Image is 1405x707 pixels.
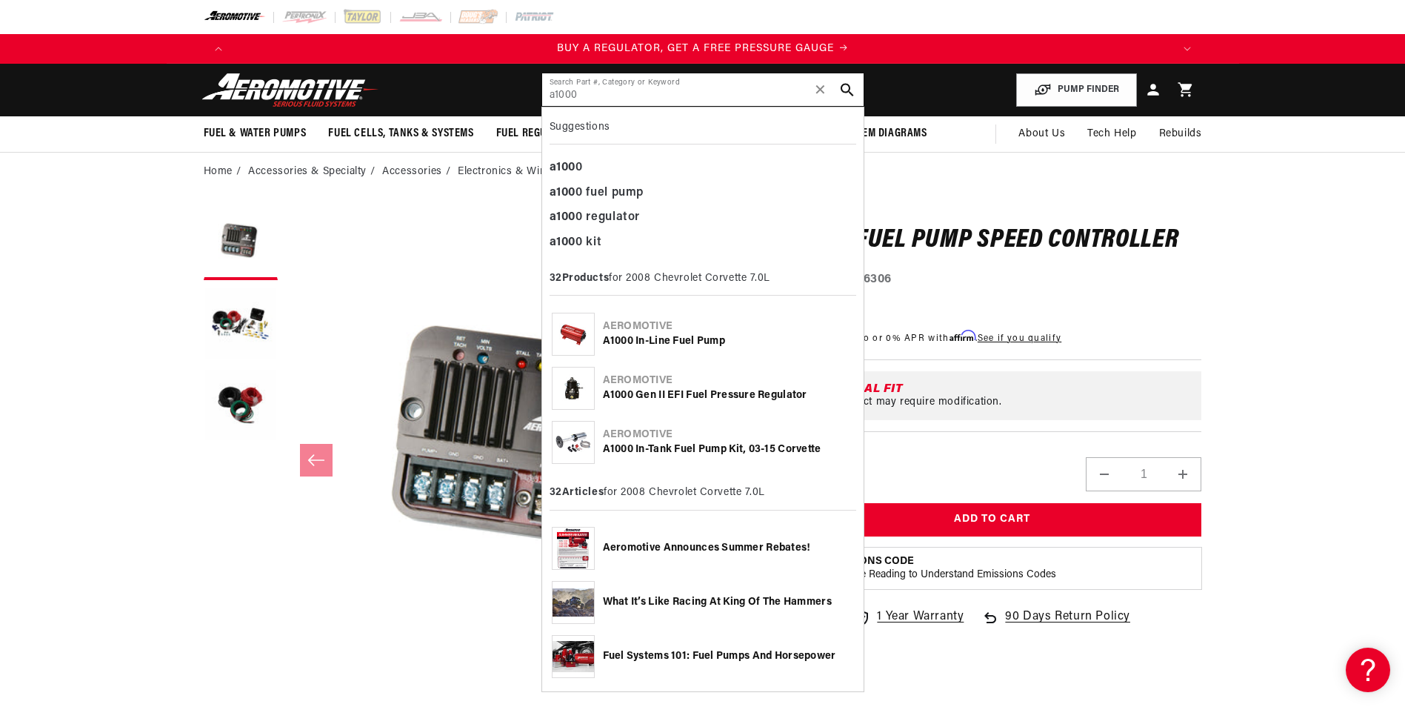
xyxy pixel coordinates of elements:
button: Translation missing: en.sections.announcements.next_announcement [1172,34,1202,64]
a: 1 Year Warranty [853,608,964,627]
img: A1000 Gen II EFI Fuel Pressure Regulator [559,368,587,409]
b: a100 [550,187,576,199]
summary: Rebuilds [1148,116,1213,152]
summary: Fuel Cells, Tanks & Systems [317,116,484,151]
button: Slide left [300,444,333,477]
div: Universal Fit [810,383,1193,395]
strong: Emissions Code [824,556,914,567]
input: Search by Part Number, Category or Keyword [542,73,864,106]
p: Continue Reading to Understand Emissions Codes [824,568,1056,582]
div: Part Number: [782,270,1202,290]
a: Home [204,164,233,180]
div: 0 [550,156,856,181]
button: Translation missing: en.sections.announcements.previous_announcement [204,34,233,64]
div: 0 kit [550,230,856,256]
div: Fuel Systems 101: Fuel Pumps and Horsepower [603,649,854,664]
a: About Us [1007,116,1076,152]
span: Fuel Cells, Tanks & Systems [328,126,473,142]
b: a100 [550,236,576,248]
button: Emissions CodeContinue Reading to Understand Emissions Codes [824,555,1056,582]
b: 32 Articles [550,487,604,498]
span: Fuel Regulators [496,126,583,142]
b: a100 [550,211,576,223]
div: What It’s Like Racing at King of the Hammers [603,595,854,610]
span: BUY A REGULATOR, GET A FREE PRESSURE GAUGE [557,43,834,54]
summary: Fuel & Water Pumps [193,116,318,151]
span: System Diagrams [840,126,927,142]
div: 0 regulator [550,205,856,230]
span: Tech Help [1087,126,1136,142]
div: Aeromotive [603,374,854,388]
h1: Billet Fuel Pump Speed Controller [782,229,1202,253]
slideshow-component: Translation missing: en.sections.announcements.announcement_bar [167,34,1239,64]
summary: Tech Help [1076,116,1147,152]
div: for 2008 Chevrolet Corvette 7.0L [550,266,856,296]
button: Load image 2 in gallery view [204,288,278,362]
img: A1000 In-Line Fuel Pump [553,320,594,349]
b: A100 [603,336,627,347]
span: Fuel & Water Pumps [204,126,307,142]
div: This product may require modification. [810,396,1193,408]
span: Rebuilds [1159,126,1202,142]
div: 0 Gen II EFI Fuel Pressure Regulator [603,388,854,403]
span: ✕ [814,78,827,102]
button: Load image 1 in gallery view [204,206,278,280]
img: Fuel Systems 101: Fuel Pumps and Horsepower [553,641,594,672]
img: Aeromotive Announces Summer Rebates! [557,528,589,569]
nav: breadcrumbs [204,164,1202,180]
div: Announcement [233,41,1172,57]
button: search button [831,73,864,106]
div: for 2008 Chevrolet Corvette 7.0L [550,480,856,510]
p: Starting at /mo or 0% APR with . [782,331,1061,345]
a: Accessories [382,164,442,180]
div: 0 In-Tank Fuel Pump Kit, 03-15 Corvette [603,442,854,457]
div: Aeromotive [603,319,854,334]
button: Add to Cart [782,503,1202,537]
img: A1000 In-Tank Fuel Pump Kit, 03-15 Corvette [553,429,594,456]
img: What It’s Like Racing at King of the Hammers [553,588,594,617]
summary: System Diagrams [829,116,938,151]
a: 90 Days Return Policy [981,608,1130,642]
a: BUY A REGULATOR, GET A FREE PRESSURE GAUGE [233,41,1172,57]
a: See if you qualify - Learn more about Affirm Financing (opens in modal) [978,334,1061,343]
span: 1 Year Warranty [877,608,964,627]
span: About Us [1018,128,1065,139]
span: 90 Days Return Policy [1005,608,1130,642]
div: Suggestions [550,115,856,145]
button: PUMP FINDER [1016,73,1137,107]
div: Aeromotive Announces Summer Rebates! [603,541,854,556]
div: Aeromotive [603,428,854,442]
b: a100 [550,162,576,173]
li: Accessories & Specialty [248,164,378,180]
span: Affirm [950,331,975,342]
a: Electronics & Wiring [458,164,559,180]
div: 0 fuel pump [550,181,856,206]
strong: 16306 [858,273,892,285]
b: A100 [603,390,627,401]
button: Load image 3 in gallery view [204,369,278,443]
div: 1 of 4 [233,41,1172,57]
summary: Fuel Regulators [485,116,594,151]
b: 32 Products [550,273,610,284]
img: Aeromotive [198,73,383,107]
b: A100 [603,444,627,455]
div: 0 In-Line Fuel Pump [603,334,854,349]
